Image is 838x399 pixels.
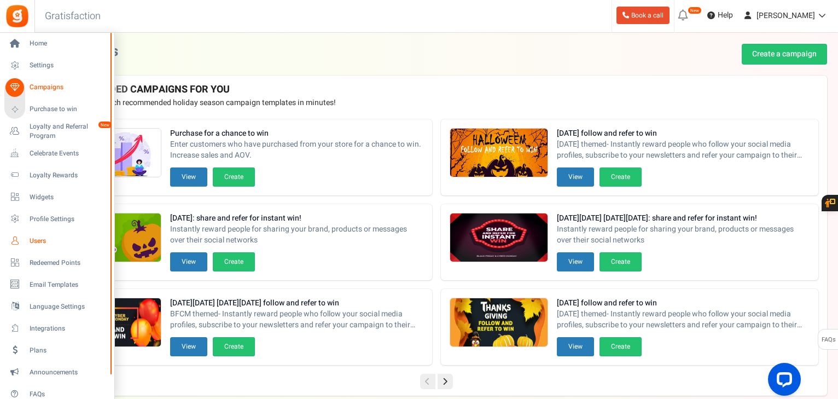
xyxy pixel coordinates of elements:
strong: [DATE] follow and refer to win [557,128,810,139]
button: Create [600,337,642,356]
span: [PERSON_NAME] [756,10,815,21]
span: Enter customers who have purchased from your store for a chance to win. Increase sales and AOV. [170,139,423,161]
a: Loyalty and Referral Program New [4,122,109,141]
p: Preview and launch recommended holiday season campaign templates in minutes! [54,97,818,108]
h4: RECOMMENDED CAMPAIGNS FOR YOU [54,84,818,95]
a: Widgets [4,188,109,206]
span: Users [30,236,106,246]
a: Celebrate Events [4,144,109,163]
span: Integrations [30,324,106,333]
span: Language Settings [30,302,106,311]
span: Profile Settings [30,215,106,224]
h3: Gratisfaction [33,5,113,27]
button: View [557,252,594,271]
span: Plans [30,346,106,355]
span: FAQs [30,390,106,399]
span: Instantly reward people for sharing your brand, products or messages over their social networks [170,224,423,246]
strong: [DATE] follow and refer to win [557,298,810,309]
a: Loyalty Rewards [4,166,109,184]
img: Recommended Campaigns [450,213,548,263]
a: Announcements [4,363,109,381]
span: Celebrate Events [30,149,106,158]
img: Gratisfaction [5,4,30,28]
span: Instantly reward people for sharing your brand, products or messages over their social networks [557,224,810,246]
a: Users [4,232,109,250]
button: Create [600,167,642,187]
a: Settings [4,56,109,75]
button: Create [213,252,255,271]
strong: [DATE][DATE] [DATE][DATE]: share and refer for instant win! [557,213,810,224]
button: View [170,167,207,187]
a: Home [4,34,109,53]
span: Home [30,39,106,48]
img: Recommended Campaigns [450,129,548,178]
span: BFCM themed- Instantly reward people who follow your social media profiles, subscribe to your new... [170,309,423,331]
span: Loyalty and Referral Program [30,122,109,141]
a: Profile Settings [4,210,109,228]
a: Campaigns [4,78,109,97]
a: Help [703,7,737,24]
button: Create [213,167,255,187]
a: Book a call [616,7,670,24]
em: New [688,7,702,14]
button: View [557,337,594,356]
span: Email Templates [30,280,106,290]
a: Email Templates [4,275,109,294]
a: Purchase to win [4,100,109,119]
span: [DATE] themed- Instantly reward people who follow your social media profiles, subscribe to your n... [557,309,810,331]
span: Settings [30,61,106,70]
a: Language Settings [4,297,109,316]
span: [DATE] themed- Instantly reward people who follow your social media profiles, subscribe to your n... [557,139,810,161]
em: New [98,121,112,129]
a: Redeemed Points [4,253,109,272]
button: Create [600,252,642,271]
span: Loyalty Rewards [30,171,106,180]
a: Plans [4,341,109,360]
span: Purchase to win [30,105,106,114]
span: Help [715,10,733,21]
span: Announcements [30,368,106,377]
button: Create [213,337,255,356]
strong: Purchase for a chance to win [170,128,423,139]
span: FAQs [821,329,836,350]
span: Campaigns [30,83,106,92]
button: View [170,252,207,271]
button: View [170,337,207,356]
a: Create a campaign [742,44,827,65]
span: Redeemed Points [30,258,106,268]
strong: [DATE][DATE] [DATE][DATE] follow and refer to win [170,298,423,309]
img: Recommended Campaigns [450,298,548,348]
span: Widgets [30,193,106,202]
button: View [557,167,594,187]
strong: [DATE]: share and refer for instant win! [170,213,423,224]
a: Integrations [4,319,109,338]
